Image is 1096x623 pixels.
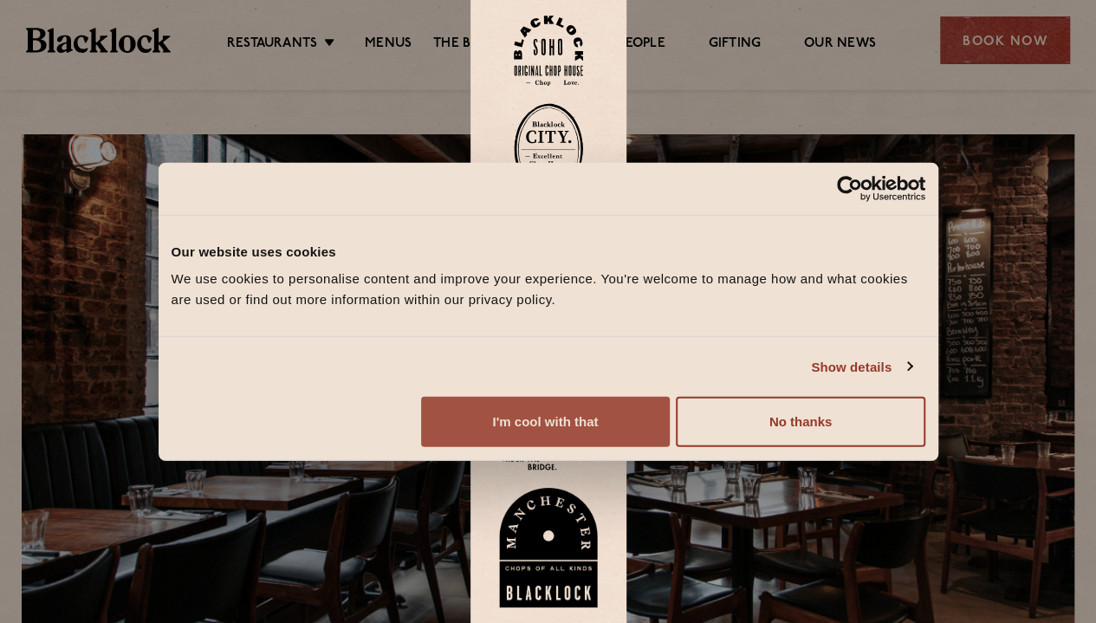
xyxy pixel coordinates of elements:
[172,269,925,310] div: We use cookies to personalise content and improve your experience. You're welcome to manage how a...
[421,397,670,447] button: I'm cool with that
[172,241,925,262] div: Our website uses cookies
[514,16,583,86] img: Soho-stamp-default.svg
[811,356,911,377] a: Show details
[676,397,924,447] button: No thanks
[514,103,583,195] img: City-stamp-default.svg
[774,175,925,201] a: Usercentrics Cookiebot - opens in a new window
[496,488,600,607] img: BL_Manchester_Logo-bleed.png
